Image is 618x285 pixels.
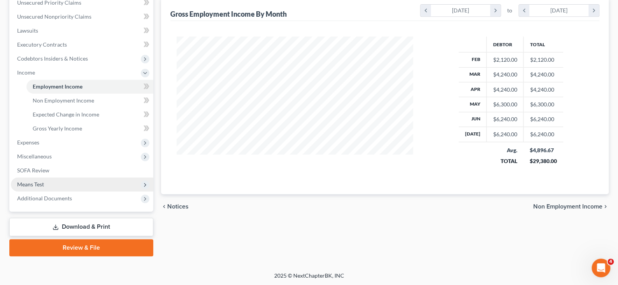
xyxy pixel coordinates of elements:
[493,157,517,165] div: TOTAL
[161,203,189,210] button: chevron_left Notices
[592,259,610,277] iframe: Intercom live chat
[17,69,35,76] span: Income
[26,94,153,108] a: Non Employment Income
[11,163,153,177] a: SOFA Review
[490,5,501,16] i: chevron_right
[33,83,82,90] span: Employment Income
[170,9,287,19] div: Gross Employment Income By Month
[523,82,563,97] td: $4,240.00
[33,97,94,104] span: Non Employment Income
[17,195,72,202] span: Additional Documents
[459,52,487,67] th: Feb
[493,115,517,123] div: $6,240.00
[420,5,431,16] i: chevron_left
[523,97,563,112] td: $6,300.00
[26,108,153,122] a: Expected Change in Income
[459,112,487,127] th: Jun
[161,203,167,210] i: chevron_left
[523,127,563,142] td: $6,240.00
[17,55,88,62] span: Codebtors Insiders & Notices
[533,203,609,210] button: Non Employment Income chevron_right
[17,27,38,34] span: Lawsuits
[523,52,563,67] td: $2,120.00
[530,146,557,154] div: $4,896.67
[26,80,153,94] a: Employment Income
[493,56,517,64] div: $2,120.00
[533,203,602,210] span: Non Employment Income
[607,259,614,265] span: 4
[530,157,557,165] div: $29,380.00
[459,82,487,97] th: Apr
[529,5,589,16] div: [DATE]
[602,203,609,210] i: chevron_right
[33,111,99,118] span: Expected Change in Income
[519,5,529,16] i: chevron_left
[493,146,517,154] div: Avg.
[26,122,153,136] a: Gross Yearly Income
[459,67,487,82] th: Mar
[487,36,523,52] th: Debtor
[459,127,487,142] th: [DATE]
[11,10,153,24] a: Unsecured Nonpriority Claims
[523,67,563,82] td: $4,240.00
[17,13,91,20] span: Unsecured Nonpriority Claims
[493,86,517,94] div: $4,240.00
[523,112,563,127] td: $6,240.00
[588,5,599,16] i: chevron_right
[11,24,153,38] a: Lawsuits
[493,130,517,138] div: $6,240.00
[17,181,44,188] span: Means Test
[17,41,67,48] span: Executory Contracts
[11,38,153,52] a: Executory Contracts
[17,139,39,146] span: Expenses
[9,239,153,256] a: Review & File
[17,153,52,160] span: Miscellaneous
[493,101,517,108] div: $6,300.00
[167,203,189,210] span: Notices
[507,7,512,14] span: to
[431,5,490,16] div: [DATE]
[493,71,517,78] div: $4,240.00
[33,125,82,132] span: Gross Yearly Income
[459,97,487,112] th: May
[9,218,153,236] a: Download & Print
[17,167,49,174] span: SOFA Review
[523,36,563,52] th: Total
